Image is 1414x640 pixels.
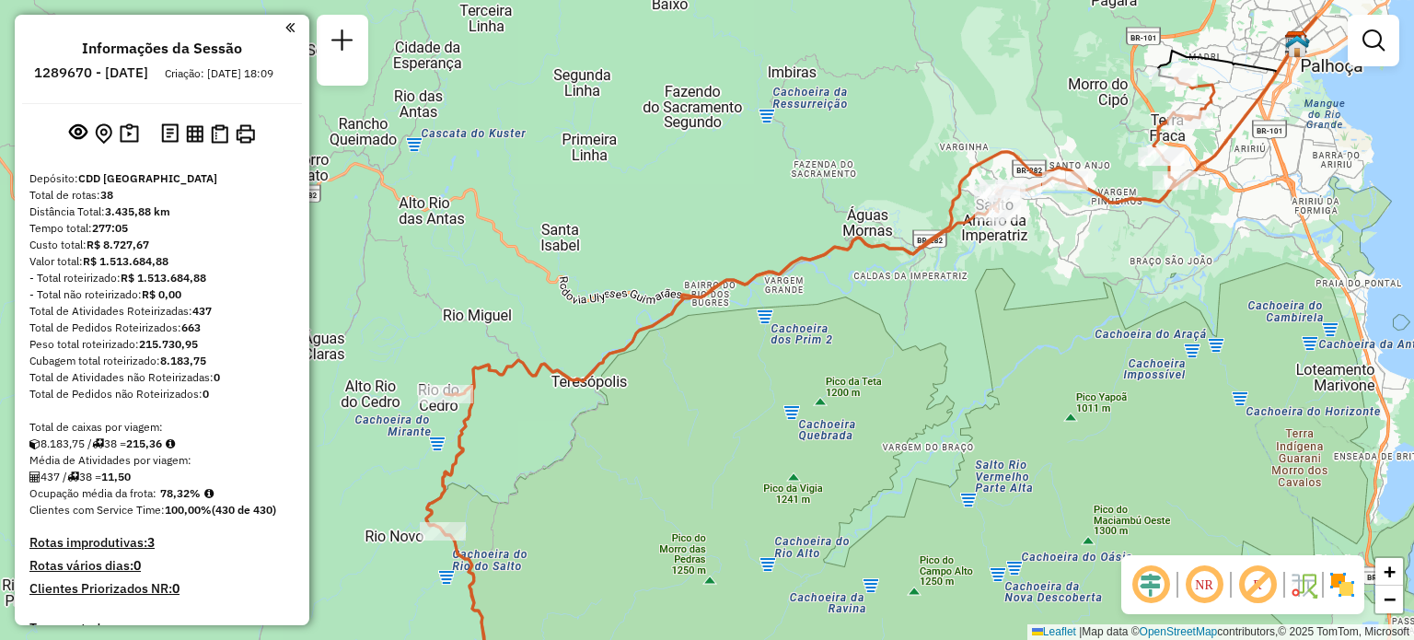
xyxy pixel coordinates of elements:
[29,438,41,449] i: Cubagem total roteirizado
[29,469,295,485] div: 437 / 38 =
[29,452,295,469] div: Média de Atividades por viagem:
[29,386,295,402] div: Total de Pedidos não Roteirizados:
[29,253,295,270] div: Valor total:
[29,320,295,336] div: Total de Pedidos Roteirizados:
[65,119,91,148] button: Exibir sessão original
[1289,570,1318,599] img: Fluxo de ruas
[324,22,361,64] a: Nova sessão e pesquisa
[29,170,295,187] div: Depósito:
[1384,588,1396,611] span: −
[29,581,295,597] h4: Clientes Priorizados NR:
[192,304,212,318] strong: 437
[285,17,295,38] a: Clique aqui para minimizar o painel
[100,188,113,202] strong: 38
[1079,625,1082,638] span: |
[29,220,295,237] div: Tempo total:
[182,121,207,145] button: Visualizar relatório de Roteirização
[1327,570,1357,599] img: Exibir/Ocultar setores
[203,387,209,401] strong: 0
[1355,22,1392,59] a: Exibir filtros
[116,120,143,148] button: Painel de Sugestão
[172,580,180,597] strong: 0
[29,336,295,353] div: Peso total roteirizado:
[29,353,295,369] div: Cubagem total roteirizado:
[160,354,206,367] strong: 8.183,75
[1182,563,1226,607] span: Ocultar NR
[67,471,79,483] i: Total de rotas
[29,204,295,220] div: Distância Total:
[92,438,104,449] i: Total de rotas
[212,503,276,517] strong: (430 de 430)
[157,120,182,148] button: Logs desbloquear sessão
[1032,625,1076,638] a: Leaflet
[29,187,295,204] div: Total de rotas:
[29,237,295,253] div: Custo total:
[1384,560,1396,583] span: +
[29,471,41,483] i: Total de Atividades
[232,121,259,147] button: Imprimir Rotas
[121,271,206,285] strong: R$ 1.513.684,88
[29,286,295,303] div: - Total não roteirizado:
[29,535,295,551] h4: Rotas improdutivas:
[1285,34,1309,58] img: 712 UDC Full Palhoça
[1375,558,1403,586] a: Zoom in
[165,503,212,517] strong: 100,00%
[92,221,128,235] strong: 277:05
[204,488,214,499] em: Média calculada utilizando a maior ocupação (%Peso ou %Cubagem) de cada rota da sessão. Rotas cro...
[142,287,181,301] strong: R$ 0,00
[29,503,165,517] span: Clientes com Service Time:
[29,419,295,436] div: Total de caixas por viagem:
[101,470,131,483] strong: 11,50
[105,204,170,218] strong: 3.435,88 km
[29,558,295,574] h4: Rotas vários dias:
[1129,563,1173,607] span: Ocultar deslocamento
[157,65,281,82] div: Criação: [DATE] 18:09
[160,486,201,500] strong: 78,32%
[207,121,232,147] button: Visualizar Romaneio
[1375,586,1403,613] a: Zoom out
[1027,624,1414,640] div: Map data © contributors,© 2025 TomTom, Microsoft
[29,621,295,636] h4: Transportadoras
[1140,625,1218,638] a: OpenStreetMap
[29,486,156,500] span: Ocupação média da frota:
[1284,30,1308,54] img: CDD Florianópolis
[78,171,217,185] strong: CDD [GEOGRAPHIC_DATA]
[87,238,149,251] strong: R$ 8.727,67
[91,120,116,148] button: Centralizar mapa no depósito ou ponto de apoio
[34,64,148,81] h6: 1289670 - [DATE]
[29,369,295,386] div: Total de Atividades não Roteirizadas:
[139,337,198,351] strong: 215.730,95
[29,270,295,286] div: - Total roteirizado:
[29,303,295,320] div: Total de Atividades Roteirizadas:
[82,40,242,57] h4: Informações da Sessão
[133,557,141,574] strong: 0
[29,436,295,452] div: 8.183,75 / 38 =
[181,320,201,334] strong: 663
[147,534,155,551] strong: 3
[126,436,162,450] strong: 215,36
[214,370,220,384] strong: 0
[1235,563,1280,607] span: Exibir rótulo
[166,438,175,449] i: Meta Caixas/viagem: 175,16 Diferença: 40,20
[83,254,168,268] strong: R$ 1.513.684,88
